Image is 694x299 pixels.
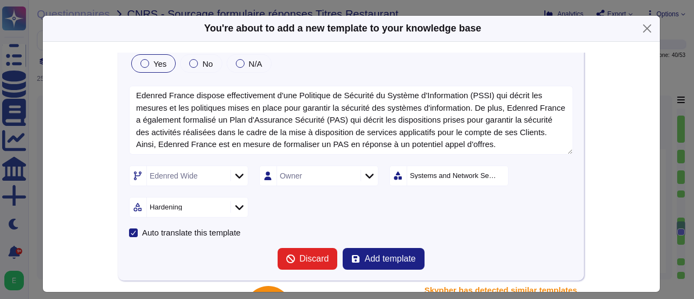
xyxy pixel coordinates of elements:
[280,172,302,180] div: Owner
[153,59,166,68] span: Yes
[150,203,182,211] div: Hardening
[204,23,481,34] b: You're about to add a new template to your knowledge base
[202,59,213,68] span: No
[410,172,498,179] div: Systems and Network Security
[129,86,573,155] textarea: Edenred France dispose effectivement d'une Politique de Sécurité du Système d'Information (PSSI) ...
[364,255,415,263] span: Add template
[299,255,329,263] span: Discard
[278,248,337,270] button: Discard
[343,248,424,270] button: Add template
[150,172,198,180] div: Edenred Wide
[639,20,656,37] button: Close
[142,228,241,237] div: Auto translate this template
[249,59,262,68] span: N/A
